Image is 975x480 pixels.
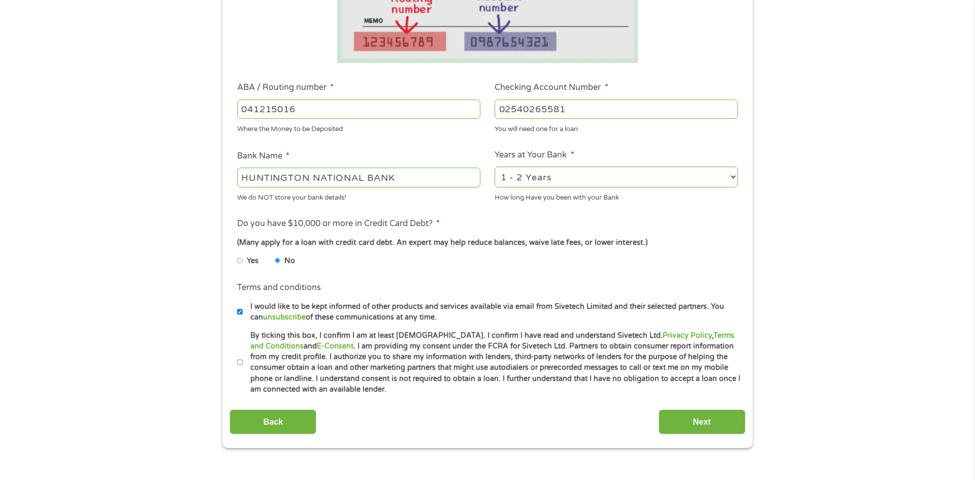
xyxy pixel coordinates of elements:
[247,255,258,267] label: Yes
[495,100,738,119] input: 345634636
[237,237,738,248] div: (Many apply for a loan with credit card debt. An expert may help reduce balances, waive late fees...
[237,218,440,229] label: Do you have $10,000 or more in Credit Card Debt?
[243,301,741,323] label: I would like to be kept informed of other products and services available via email from Sivetech...
[663,331,712,340] a: Privacy Policy
[237,121,480,135] div: Where the Money to be Deposited
[495,121,738,135] div: You will need one for a loan.
[243,330,741,395] label: By ticking this box, I confirm I am at least [DEMOGRAPHIC_DATA]. I confirm I have read and unders...
[263,313,306,322] a: unsubscribe
[250,331,734,350] a: Terms and Conditions
[317,342,353,350] a: E-Consent
[237,82,334,93] label: ABA / Routing number
[495,189,738,203] div: How long Have you been with your Bank
[284,255,295,267] label: No
[495,82,608,93] label: Checking Account Number
[237,100,480,119] input: 263177916
[230,409,316,434] input: Back
[237,151,289,162] label: Bank Name
[495,150,574,161] label: Years at Your Bank
[237,189,480,203] div: We do NOT store your bank details!
[237,282,321,293] label: Terms and conditions
[659,409,745,434] input: Next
